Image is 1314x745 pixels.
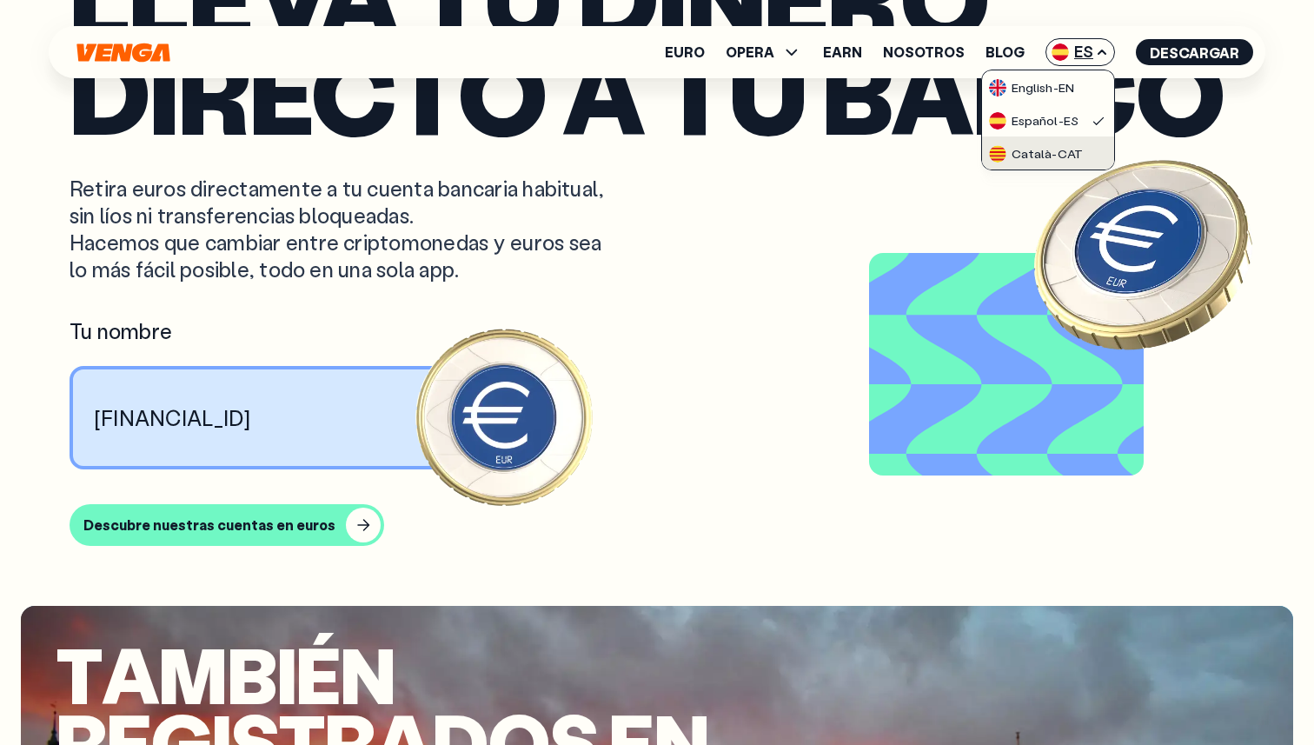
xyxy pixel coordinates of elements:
div: English - EN [989,79,1074,96]
span: é [295,641,340,708]
a: flag-esEspañol-ES [982,103,1114,136]
a: Earn [823,45,862,59]
img: flag-es [989,112,1006,130]
span: OPERA [726,45,774,59]
div: Català - CAT [989,145,1083,163]
span: m [158,641,226,708]
a: Descubre nuestras cuentas en euros [70,504,1244,546]
span: T [56,641,102,708]
a: Blog [985,45,1025,59]
a: Euro [665,45,705,59]
span: OPERA [726,42,802,63]
svg: Inicio [75,43,172,63]
a: flag-ukEnglish-EN [982,70,1114,103]
span: a [102,641,158,708]
a: Nosotros [883,45,965,59]
a: flag-catCatalà-CAT [982,136,1114,170]
span: i [276,641,295,708]
img: flag-uk [989,79,1006,96]
span: ES [1045,38,1115,66]
span: n [340,641,395,708]
img: flag-cat [989,145,1006,163]
button: Descubre nuestras cuentas en euros [70,504,384,546]
span: b [227,641,276,708]
div: Descubre nuestras cuentas en euros [83,516,335,534]
video: Video background [876,260,1137,469]
button: Descargar [1136,39,1253,65]
div: Español - ES [989,112,1078,130]
p: Retira euros directamente a tu cuenta bancaria habitual, sin líos ni transferencias bloqueadas. H... [70,175,619,283]
img: EURO coin [1013,123,1274,383]
img: flag-es [1052,43,1069,61]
